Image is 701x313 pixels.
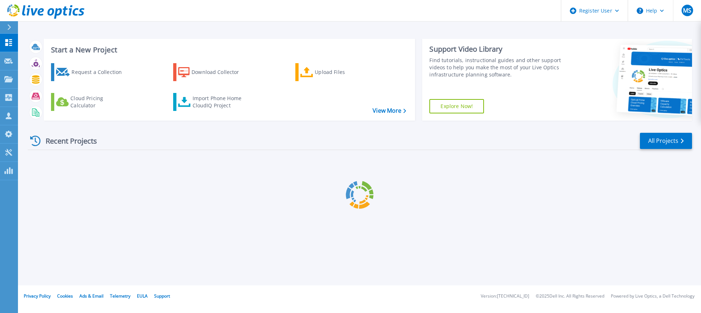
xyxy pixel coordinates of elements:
[683,8,691,13] span: MS
[481,294,529,299] li: Version: [TECHNICAL_ID]
[70,95,128,109] div: Cloud Pricing Calculator
[373,107,406,114] a: View More
[72,65,129,79] div: Request a Collection
[193,95,249,109] div: Import Phone Home CloudIQ Project
[51,93,131,111] a: Cloud Pricing Calculator
[611,294,695,299] li: Powered by Live Optics, a Dell Technology
[315,65,372,79] div: Upload Files
[429,99,484,113] a: Explore Now!
[110,293,130,299] a: Telemetry
[51,63,131,81] a: Request a Collection
[154,293,170,299] a: Support
[79,293,103,299] a: Ads & Email
[429,45,567,54] div: Support Video Library
[137,293,148,299] a: EULA
[173,63,253,81] a: Download Collector
[295,63,375,81] a: Upload Files
[429,57,567,78] div: Find tutorials, instructional guides and other support videos to help you make the most of your L...
[51,46,406,54] h3: Start a New Project
[24,293,51,299] a: Privacy Policy
[536,294,604,299] li: © 2025 Dell Inc. All Rights Reserved
[28,132,107,150] div: Recent Projects
[640,133,692,149] a: All Projects
[57,293,73,299] a: Cookies
[192,65,249,79] div: Download Collector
